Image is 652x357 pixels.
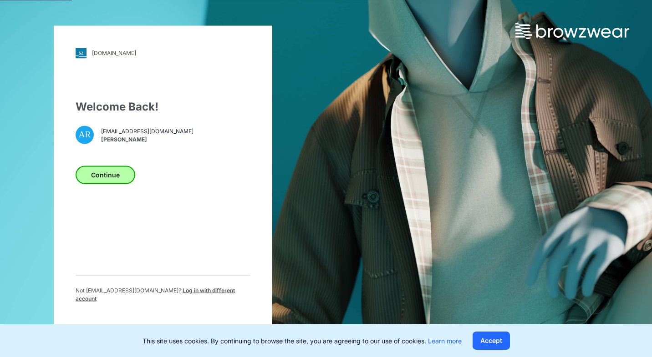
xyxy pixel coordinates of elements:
[76,47,87,58] img: svg+xml;base64,PHN2ZyB3aWR0aD0iMjgiIGhlaWdodD0iMjgiIHZpZXdCb3g9IjAgMCAyOCAyOCIgZmlsbD0ibm9uZSIgeG...
[101,136,194,144] span: [PERSON_NAME]
[92,50,136,56] div: [DOMAIN_NAME]
[76,126,94,144] div: AR
[101,127,194,136] span: [EMAIL_ADDRESS][DOMAIN_NAME]
[428,337,462,345] a: Learn more
[473,332,510,350] button: Accept
[76,98,250,115] div: Welcome Back!
[76,286,250,302] p: Not [EMAIL_ADDRESS][DOMAIN_NAME] ?
[76,166,135,184] button: Continue
[143,336,462,346] p: This site uses cookies. By continuing to browse the site, you are agreeing to our use of cookies.
[76,47,250,58] a: [DOMAIN_NAME]
[515,23,629,39] img: browzwear-logo.73288ffb.svg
